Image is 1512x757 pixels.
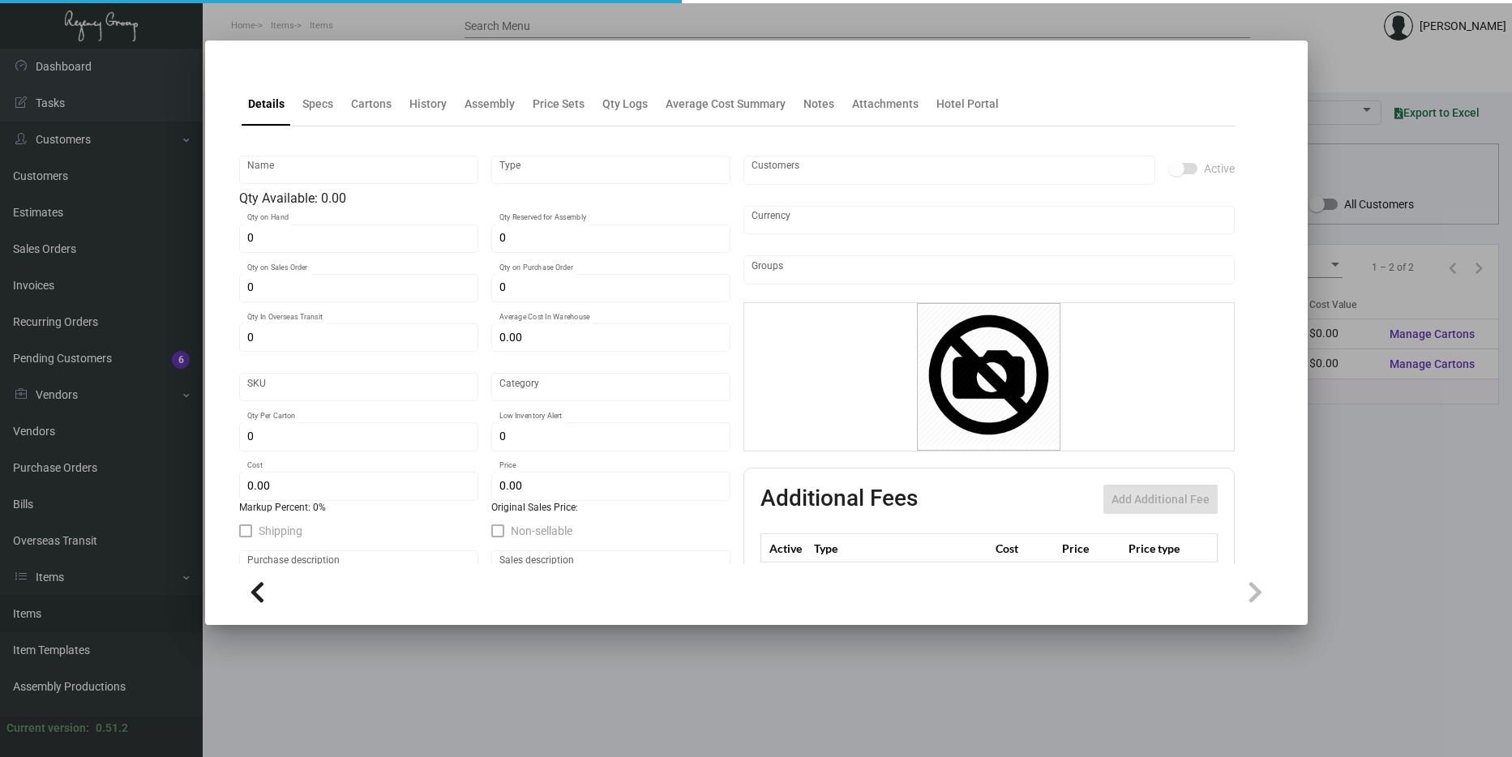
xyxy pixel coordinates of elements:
[1124,534,1197,562] th: Price type
[96,720,128,737] div: 0.51.2
[666,96,786,113] div: Average Cost Summary
[239,189,730,208] div: Qty Available: 0.00
[602,96,648,113] div: Qty Logs
[248,96,285,113] div: Details
[752,263,1226,276] input: Add new..
[760,534,810,562] th: Active
[1103,485,1218,514] button: Add Additional Fee
[1058,534,1124,562] th: Price
[6,720,89,737] div: Current version:
[852,96,919,113] div: Attachments
[511,521,572,541] span: Non-sellable
[259,521,302,541] span: Shipping
[810,534,992,562] th: Type
[1112,493,1210,506] span: Add Additional Fee
[752,164,1146,177] input: Add new..
[760,485,918,514] h2: Additional Fees
[992,534,1058,562] th: Cost
[533,96,585,113] div: Price Sets
[409,96,447,113] div: History
[465,96,515,113] div: Assembly
[936,96,999,113] div: Hotel Portal
[1204,159,1235,178] span: Active
[803,96,834,113] div: Notes
[351,96,392,113] div: Cartons
[302,96,333,113] div: Specs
